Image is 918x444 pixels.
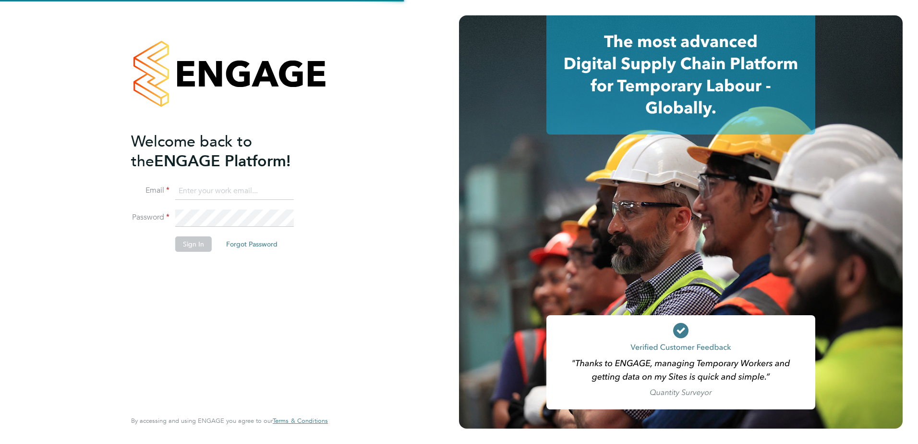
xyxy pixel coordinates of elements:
input: Enter your work email... [175,183,294,200]
span: By accessing and using ENGAGE you agree to our [131,417,328,425]
label: Password [131,212,169,222]
button: Forgot Password [218,236,285,252]
span: Welcome back to the [131,132,252,171]
button: Sign In [175,236,212,252]
label: Email [131,185,169,196]
h2: ENGAGE Platform! [131,132,318,171]
a: Terms & Conditions [273,417,328,425]
span: Terms & Conditions [273,417,328,425]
